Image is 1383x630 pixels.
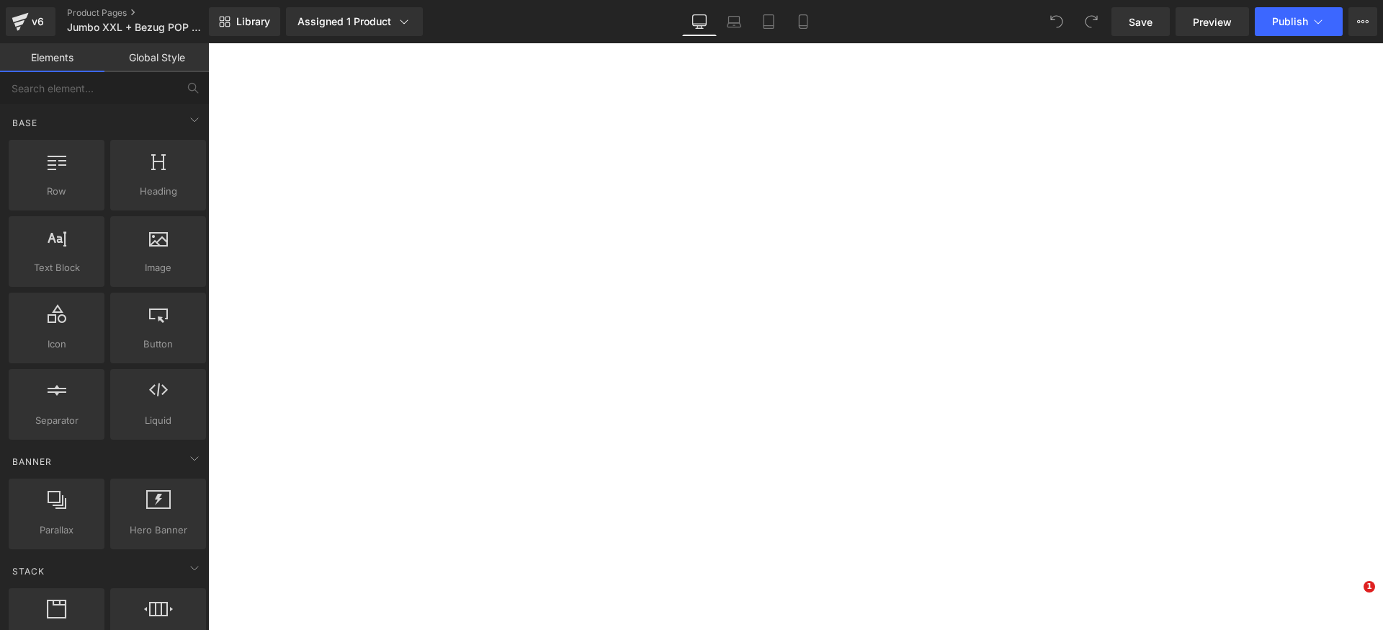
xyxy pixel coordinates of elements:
span: Stack [11,564,46,578]
a: Tablet [751,7,786,36]
a: New Library [209,7,280,36]
span: Row [13,184,100,199]
div: v6 [29,12,47,31]
button: More [1348,7,1377,36]
a: Mobile [786,7,820,36]
span: Hero Banner [115,523,202,538]
span: Preview [1193,14,1232,30]
span: Image [115,260,202,275]
span: Parallax [13,523,100,538]
a: Laptop [717,7,751,36]
a: v6 [6,7,55,36]
span: Liquid [115,413,202,428]
iframe: Intercom live chat [1334,581,1369,616]
span: 1 [1364,581,1375,593]
button: Publish [1255,7,1343,36]
a: Product Pages [67,7,233,19]
span: Icon [13,337,100,352]
button: Redo [1077,7,1106,36]
span: Text Block [13,260,100,275]
div: Assigned 1 Product [297,14,411,29]
span: Button [115,337,202,352]
a: Desktop [682,7,717,36]
button: Undo [1042,7,1071,36]
a: Preview [1176,7,1249,36]
span: Banner [11,455,53,469]
span: Heading [115,184,202,199]
span: Separator [13,413,100,428]
span: Library [236,15,270,28]
span: Save [1129,14,1152,30]
a: Global Style [104,43,209,72]
span: Base [11,116,39,130]
span: Jumbo XXL + Bezug POP Deluxe Velour [67,22,205,33]
span: Publish [1272,16,1308,27]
